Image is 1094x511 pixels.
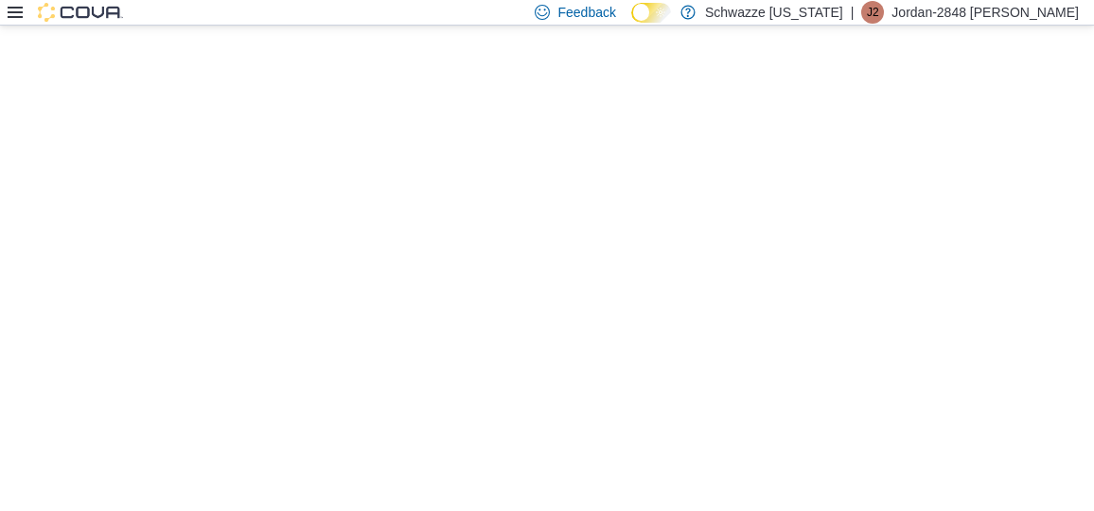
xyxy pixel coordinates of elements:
[891,1,1079,24] p: Jordan-2848 [PERSON_NAME]
[867,1,879,24] span: J2
[557,3,615,22] span: Feedback
[631,23,632,24] span: Dark Mode
[851,1,855,24] p: |
[631,3,671,23] input: Dark Mode
[38,3,123,22] img: Cova
[861,1,884,24] div: Jordan-2848 Garcia
[705,1,843,24] p: Schwazze [US_STATE]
